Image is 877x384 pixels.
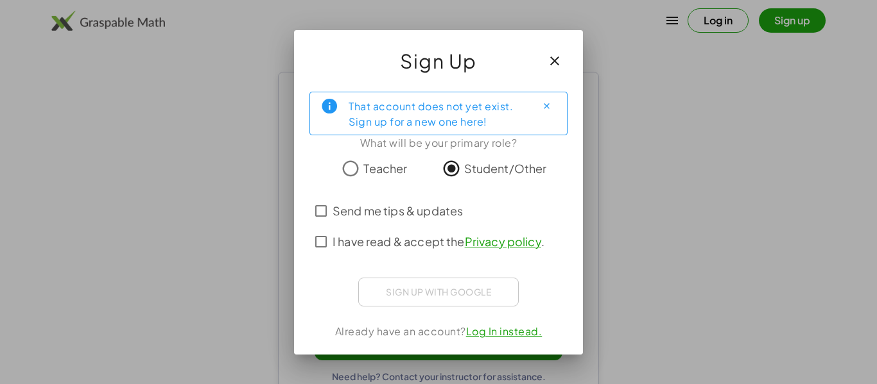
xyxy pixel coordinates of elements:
[464,160,547,177] span: Student/Other
[465,234,541,249] a: Privacy policy
[536,96,557,117] button: Close
[363,160,407,177] span: Teacher
[309,135,568,151] div: What will be your primary role?
[349,97,526,129] div: That account does not yet exist. Sign up for a new one here!
[466,324,543,338] a: Log In instead.
[333,202,463,219] span: Send me tips & updates
[400,46,477,76] span: Sign Up
[333,233,544,250] span: I have read & accept the .
[309,324,568,339] div: Already have an account?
